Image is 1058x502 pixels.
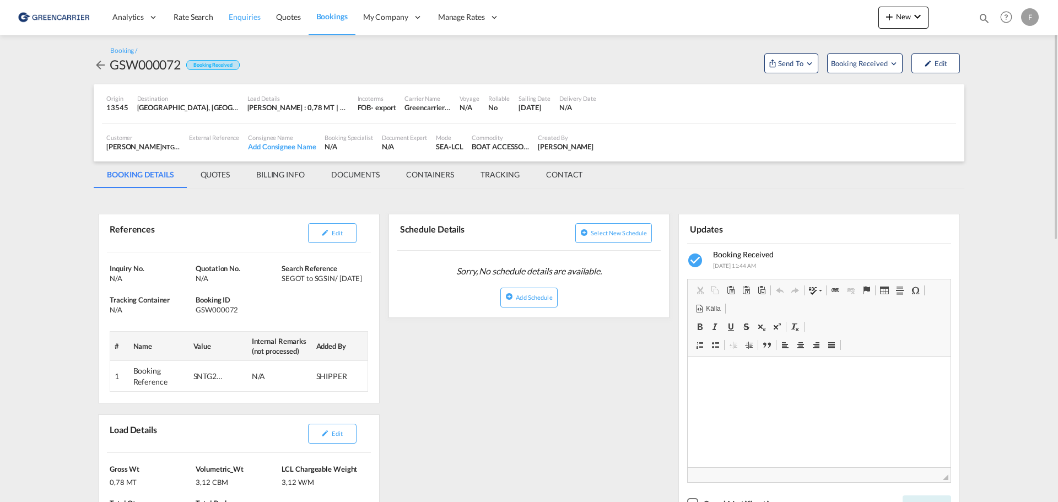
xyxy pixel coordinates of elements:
div: Booking Specialist [325,133,373,142]
div: Commodity [472,133,529,142]
div: N/A [325,142,373,152]
a: Gör om (Ctrl+Y) [787,283,803,298]
a: Stavningskontroll medan du skriver [806,283,825,298]
div: 0,78 MT [110,474,193,487]
div: 3,12 W/M [282,474,365,487]
div: GSW000072 [196,305,279,315]
md-pagination-wrapper: Use the left and right arrow keys to navigate between tabs [94,161,596,188]
span: LCL Chargeable Weight [282,465,357,473]
th: Name [129,331,189,360]
td: Booking Reference [129,361,189,392]
div: [PERSON_NAME] [106,142,180,152]
span: Analytics [112,12,144,23]
div: N/A [460,102,479,112]
button: Open demo menu [827,53,903,73]
span: Edit [332,430,342,437]
div: GSW000072 [110,56,181,73]
md-icon: icon-pencil [924,60,932,67]
md-tab-item: QUOTES [187,161,243,188]
div: Customer [106,133,180,142]
iframe: Rich Text-editor, editor2 [688,357,951,467]
md-tab-item: CONTAINERS [393,161,467,188]
div: N/A [110,305,193,315]
span: Booking Received [831,58,889,69]
a: Minska indrag [726,338,741,352]
div: Document Expert [382,133,428,142]
span: [DATE] 11:44 AM [713,262,756,269]
span: Volumetric_Wt [196,465,244,473]
div: Delivery Date [559,94,596,102]
div: Rollable [488,94,510,102]
div: 13545 [106,102,128,112]
span: Add Schedule [516,294,552,301]
div: Voyage [460,94,479,102]
span: Search Reference [282,264,337,273]
md-icon: icon-plus 400-fg [883,10,896,23]
div: Incoterms [358,94,396,102]
a: Klistra in som vanlig text (Ctrl+Skift+V) [738,283,754,298]
md-icon: icon-pencil [321,429,329,437]
div: N/A [196,273,279,283]
div: icon-arrow-left [94,56,110,73]
a: Fet (Ctrl+B) [692,320,708,334]
span: Edit [332,229,342,236]
span: Bookings [316,12,348,21]
td: SHIPPER [312,361,368,392]
th: # [110,331,129,360]
button: icon-plus-circleSelect new schedule [575,223,652,243]
span: Send To [777,58,805,69]
a: Upphöjda tecken [769,320,785,334]
div: - export [371,102,396,112]
button: icon-pencilEdit [308,223,357,243]
div: 12 Sep 2025 [519,102,550,112]
span: Booking Received [713,250,774,259]
div: Greencarrier Consolidators [404,102,451,112]
div: Booking Received [186,60,239,71]
md-icon: icon-checkbox-marked-circle [687,252,705,269]
div: Sailing Date [519,94,550,102]
div: SGSIN, Singapore, Singapore, South East Asia, Asia Pacific [137,102,239,112]
div: icon-magnify [978,12,990,29]
div: Load Details [107,419,161,448]
span: New [883,12,924,21]
a: Kursiv (Ctrl+I) [708,320,723,334]
button: icon-plus-circleAdd Schedule [500,288,557,307]
a: Infoga horisontal linje [892,283,908,298]
div: Mode [436,133,463,142]
md-icon: icon-arrow-left [94,58,107,72]
div: Consignee Name [248,133,316,142]
div: Origin [106,94,128,102]
md-icon: icon-magnify [978,12,990,24]
md-tab-item: BILLING INFO [243,161,318,188]
span: Select new schedule [591,229,647,236]
th: Value [189,331,247,360]
md-icon: icon-pencil [321,229,329,236]
span: Gross Wt [110,465,139,473]
div: SEA-LCL [436,142,463,152]
md-tab-item: CONTACT [533,161,596,188]
th: Internal Remarks (not processed) [247,331,312,360]
span: Rate Search [174,12,213,21]
div: BOAT ACCESSORIES [472,142,529,152]
div: SNTG25039603 [193,371,226,382]
a: Infoga/Redigera ankarlänk [859,283,874,298]
div: N/A [559,102,596,112]
a: Tabell [877,283,892,298]
span: Källa [704,304,720,314]
div: N/A [382,142,428,152]
a: Vänsterjustera [778,338,793,352]
a: Justera till marginaler [824,338,839,352]
div: Booking / [110,46,137,56]
a: Ångra (Ctrl+Z) [772,283,787,298]
a: Källa [692,301,724,316]
div: F [1021,8,1039,26]
div: Schedule Details [397,219,527,246]
div: [PERSON_NAME] : 0,78 MT | Volumetric Wt : 3,12 CBM | Chargeable Wt : 3,12 W/M [247,102,349,112]
a: Klistra in från Word [754,283,769,298]
a: Högerjustera [808,338,824,352]
a: Öka indrag [741,338,757,352]
md-tab-item: DOCUMENTS [318,161,393,188]
md-icon: icon-chevron-down [911,10,924,23]
div: Created By [538,133,593,142]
